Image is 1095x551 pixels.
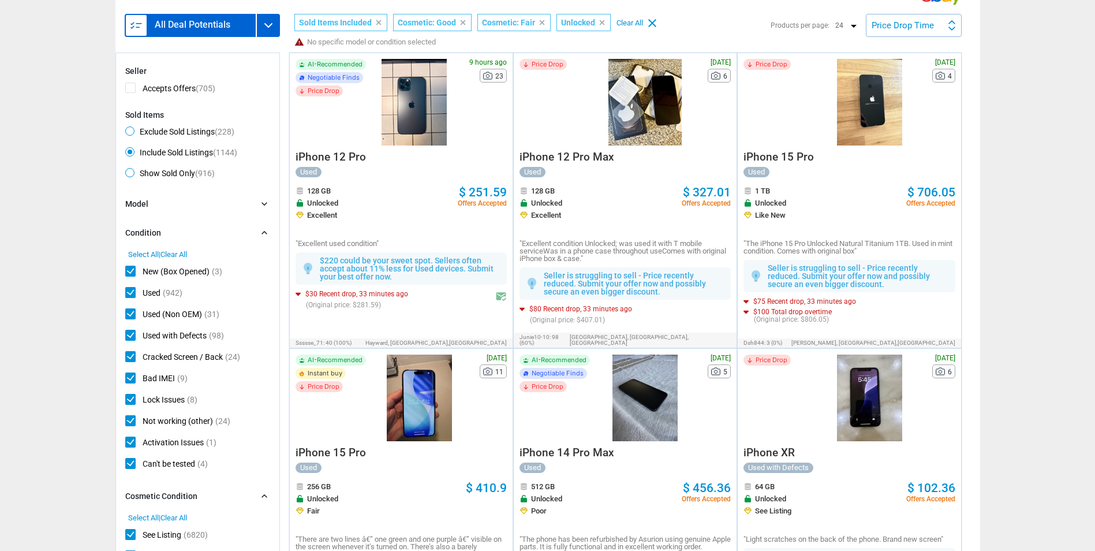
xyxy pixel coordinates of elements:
div: Products per page: [771,22,829,29]
a: iPhone XR [743,449,795,458]
span: Cosmetic: Fair [482,18,535,27]
span: Negotiable Finds [308,75,360,81]
span: 128 GB [531,187,555,195]
a: iPhone 15 Pro [743,154,814,162]
span: iPhone 14 Pro Max [520,446,614,459]
span: Used (Non OEM) [125,308,202,323]
span: (4) [197,459,208,468]
span: AI-Recommended [308,61,362,68]
span: iPhone 12 Pro Max [520,150,614,163]
span: (31) [204,310,219,319]
span: [DATE] [935,355,955,362]
a: iPhone 12 Pro [296,154,366,162]
span: Unlocked [755,495,786,502]
span: $30 Recent drop, 33 minutes ago [305,291,408,297]
span: (Original price: $281.59) [306,301,381,308]
span: Lock Issues [125,394,185,408]
span: Clear All [160,513,187,522]
span: Price Drop [756,357,787,363]
span: Not working (other) [125,415,213,430]
p: "Excellent used condition" [296,240,507,247]
span: Sold Items Included [299,18,372,27]
span: See Listing [755,507,791,515]
span: Used with Defects [125,330,207,344]
p: Seller is struggling to sell - Price recently reduced. Submit your offer now and possibly secure ... [768,264,949,288]
div: Used [296,463,322,473]
p: "The iPhone 15 Pro Unlocked Natural Titanium 1TB. Used in mint condition. Comes with original box" [743,240,955,255]
a: $ 251.59 [459,187,507,199]
div: | [128,250,267,259]
i: chevron_right [259,490,270,502]
span: (228) [215,127,234,136]
div: Used [743,167,769,177]
span: (Original price: $407.01) [530,317,605,323]
span: [PERSON_NAME], [GEOGRAPHIC_DATA],[GEOGRAPHIC_DATA] [791,340,955,346]
span: Clear All [160,250,187,259]
span: (98) [209,331,224,340]
span: Offers Accepted [906,200,955,207]
i: clear [538,18,546,27]
a: iPhone 14 Pro Max [520,449,614,458]
span: (6820) [184,530,208,539]
span: Hayward, [GEOGRAPHIC_DATA],[GEOGRAPHIC_DATA] [365,340,507,346]
p: Seller is struggling to sell - Price recently reduced. Submit your offer now and possibly secure ... [544,271,725,296]
span: (1) [206,438,216,447]
span: Instant buy [308,370,342,377]
div: Seller [125,66,270,76]
i: chevron_right [259,227,270,239]
span: dsh844: [743,340,765,346]
i: clear [375,18,383,27]
div: Used [520,167,545,177]
p: "Light scratches on the back of the phone. Brand new screen" [743,535,955,543]
div: Condition [125,227,161,240]
span: Offers Accepted [682,200,731,207]
span: [GEOGRAPHIC_DATA], [GEOGRAPHIC_DATA],[GEOGRAPHIC_DATA] [570,334,731,346]
span: 6 [723,73,727,80]
span: Like New [755,211,786,219]
span: Select All [128,513,159,522]
span: junie10-10: [520,334,551,340]
span: Unlocked [561,18,595,27]
span: Can't be tested [125,458,195,472]
span: $ 251.59 [459,185,507,199]
span: Cosmetic: Good [398,18,456,27]
span: No specific model or condition selected [307,38,436,46]
div: Used with Defects [743,463,813,473]
span: Select All [128,250,159,259]
a: $ 410.9 [466,482,507,494]
span: Unlocked [531,199,562,207]
span: (705) [196,84,215,93]
span: ssssse_71: [296,340,324,346]
span: (942) [163,288,182,297]
span: $ 102.36 [907,481,955,495]
span: AI-Recommended [308,357,362,363]
a: $ 706.05 [907,187,955,199]
span: $80 Recent drop, 33 minutes ago [529,306,632,312]
span: Poor [531,507,547,515]
span: (24) [225,352,240,362]
div: Cosmetic Condition [125,490,197,503]
i: mark_email_read [495,291,507,302]
div: | [128,513,267,522]
span: (24) [215,416,230,426]
span: (9) [177,374,188,383]
span: 98 (60%) [520,334,559,346]
span: Price Drop [532,61,563,68]
span: iPhone 15 Pro [743,150,814,163]
p: $220 could be your sweet spot. Sellers often accept about 11% less for Used devices. Submit your ... [320,256,501,281]
span: AI-Recommended [532,357,586,363]
span: Offers Accepted [682,496,731,502]
p: "Excellent condition Unlocked; was used it with T mobile serviceWas in a phone case throughout us... [520,240,731,262]
p: 24 [832,18,855,32]
span: Excellent [307,211,337,219]
span: (916) [195,169,215,178]
span: Excellent [531,211,561,219]
span: $100 Total drop overtime [753,308,832,315]
span: [DATE] [935,59,955,66]
span: Unlocked [307,495,338,502]
a: $ 327.01 [683,187,731,199]
span: 512 GB [531,483,555,490]
span: Negotiable Finds [532,370,584,377]
span: 40 (100%) [326,340,352,346]
span: Accepts Offers [125,83,215,97]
